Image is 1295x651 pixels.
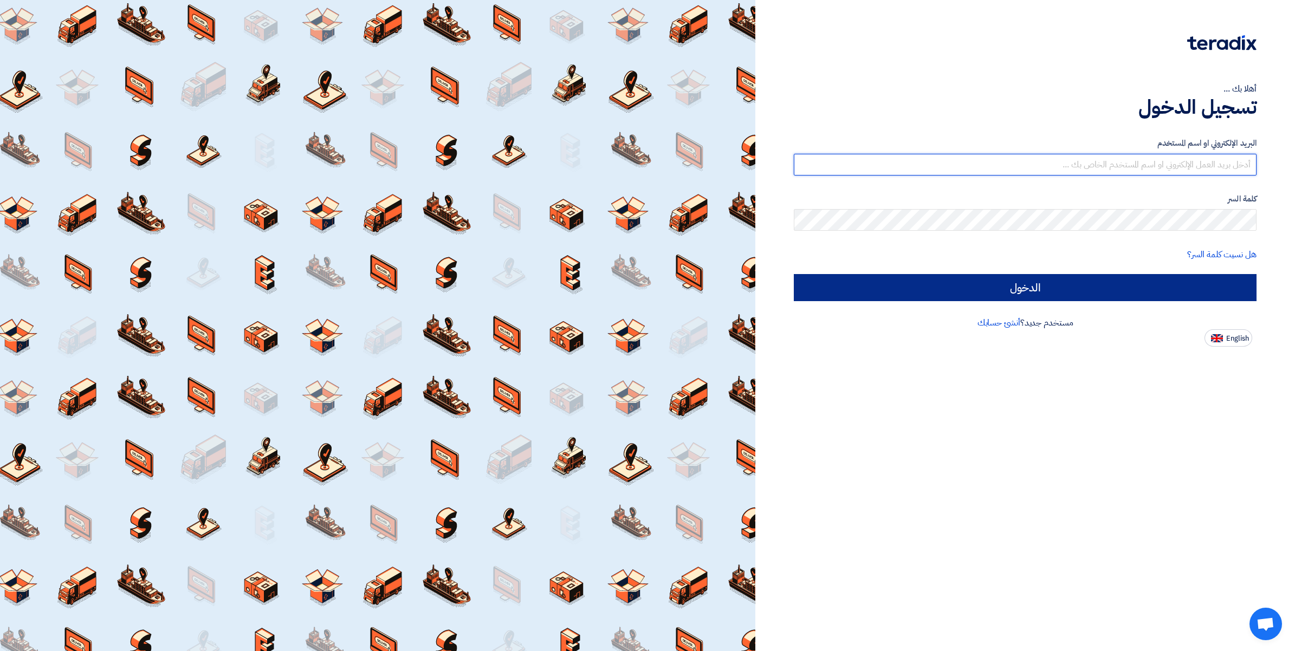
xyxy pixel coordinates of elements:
img: en-US.png [1211,334,1223,342]
input: الدخول [794,274,1257,301]
a: هل نسيت كلمة السر؟ [1187,248,1257,261]
h1: تسجيل الدخول [794,95,1257,119]
label: البريد الإلكتروني او اسم المستخدم [794,137,1257,149]
div: مستخدم جديد؟ [794,316,1257,329]
img: Teradix logo [1187,35,1257,50]
a: أنشئ حسابك [977,316,1020,329]
div: أهلا بك ... [794,82,1257,95]
span: English [1226,335,1249,342]
input: أدخل بريد العمل الإلكتروني او اسم المستخدم الخاص بك ... [794,154,1257,175]
div: Open chat [1249,608,1282,640]
label: كلمة السر [794,193,1257,205]
button: English [1205,329,1252,347]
